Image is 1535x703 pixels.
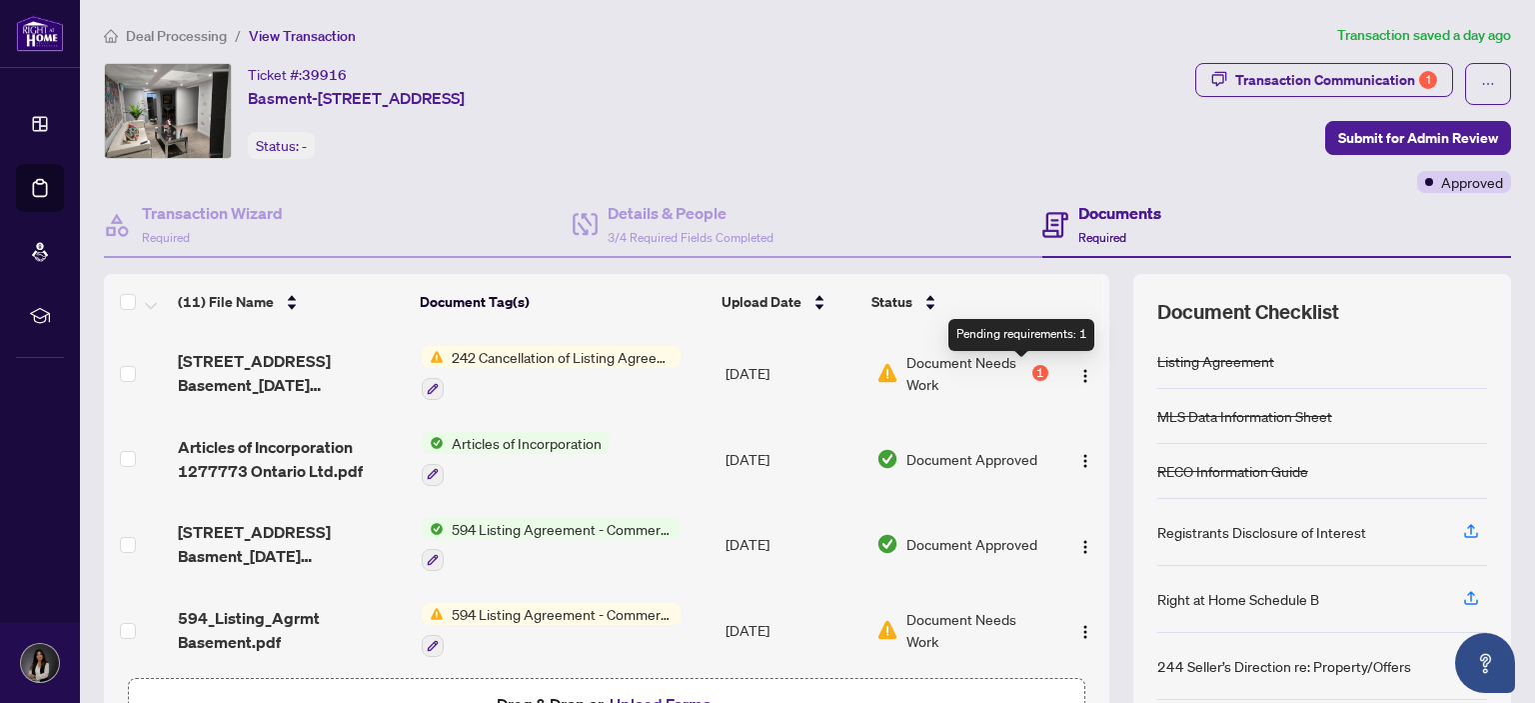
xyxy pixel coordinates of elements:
img: Document Status [876,533,898,555]
td: [DATE] [718,416,868,502]
th: (11) File Name [170,274,412,330]
span: Document Needs Work [906,351,1028,395]
img: Logo [1077,624,1093,640]
span: Required [142,230,190,245]
img: Logo [1077,539,1093,555]
img: Status Icon [422,518,444,540]
button: Status Icon594 Listing Agreement - Commercial - Landlord Designated Representation Agreement Auth... [422,518,681,572]
button: Open asap [1455,633,1515,693]
span: Submit for Admin Review [1338,122,1498,154]
span: 594 Listing Agreement - Commercial - Landlord Designated Representation Agreement Authority to Of... [444,518,681,540]
span: - [302,137,307,155]
li: / [235,24,241,47]
span: Status [871,291,912,313]
div: 1 [1032,365,1048,381]
div: Right at Home Schedule B [1157,588,1319,610]
th: Upload Date [714,274,862,330]
img: Status Icon [422,346,444,368]
article: Transaction saved a day ago [1337,24,1511,47]
span: 39916 [302,66,347,84]
span: Document Approved [906,533,1037,555]
span: Approved [1441,171,1503,193]
div: Transaction Communication [1235,64,1437,96]
img: Document Status [876,362,898,384]
span: Upload Date [722,291,801,313]
img: Logo [1077,368,1093,384]
div: Status: [248,132,315,159]
span: Articles of Incorporation 1277773 Ontario Ltd.pdf [178,435,405,483]
button: Status Icon594 Listing Agreement - Commercial - Landlord Designated Representation Agreement Auth... [422,603,681,657]
th: Document Tag(s) [412,274,715,330]
h4: Transaction Wizard [142,201,283,225]
th: Status [863,274,1050,330]
span: home [104,29,118,43]
span: Document Needs Work [906,608,1048,652]
div: Ticket #: [248,63,347,86]
img: IMG-N12206348_1.jpg [105,64,231,158]
div: 244 Seller’s Direction re: Property/Offers [1157,655,1411,677]
span: Required [1078,230,1126,245]
td: [DATE] [718,502,868,588]
button: Logo [1069,528,1101,560]
span: ellipsis [1481,77,1495,91]
img: logo [16,15,64,52]
button: Transaction Communication1 [1195,63,1453,97]
div: Pending requirements: 1 [948,319,1094,351]
img: Document Status [876,448,898,470]
img: Status Icon [422,603,444,625]
h4: Details & People [608,201,773,225]
button: Submit for Admin Review [1325,121,1511,155]
button: Logo [1069,443,1101,475]
td: [DATE] [718,330,868,416]
button: Logo [1069,357,1101,389]
h4: Documents [1078,201,1161,225]
span: [STREET_ADDRESS] Basment_[DATE] 20_25_40.pdf [178,520,405,568]
span: 3/4 Required Fields Completed [608,230,773,245]
img: Document Status [876,619,898,641]
div: Listing Agreement [1157,350,1274,372]
td: [DATE] [718,587,868,673]
button: Logo [1069,614,1101,646]
div: Registrants Disclosure of Interest [1157,521,1366,543]
span: Document Approved [906,448,1037,470]
span: 594_Listing_Agrmt Basement.pdf [178,606,405,654]
div: MLS Data Information Sheet [1157,405,1332,427]
span: Document Checklist [1157,298,1339,326]
span: Deal Processing [126,27,227,45]
img: Status Icon [422,432,444,454]
img: Profile Icon [21,644,59,682]
span: (11) File Name [178,291,274,313]
span: 594 Listing Agreement - Commercial - Landlord Designated Representation Agreement Authority to Of... [444,603,681,625]
span: Articles of Incorporation [444,432,610,454]
img: Logo [1077,453,1093,469]
span: Basment-[STREET_ADDRESS] [248,86,465,110]
button: Status IconArticles of Incorporation [422,432,610,486]
span: View Transaction [249,27,356,45]
button: Status Icon242 Cancellation of Listing Agreement - Authority to Offer for Sale [422,346,681,400]
span: [STREET_ADDRESS] Basement_[DATE] 20_49_29.pdf [178,349,405,397]
div: 1 [1419,71,1437,89]
span: 242 Cancellation of Listing Agreement - Authority to Offer for Sale [444,346,681,368]
div: RECO Information Guide [1157,460,1308,482]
